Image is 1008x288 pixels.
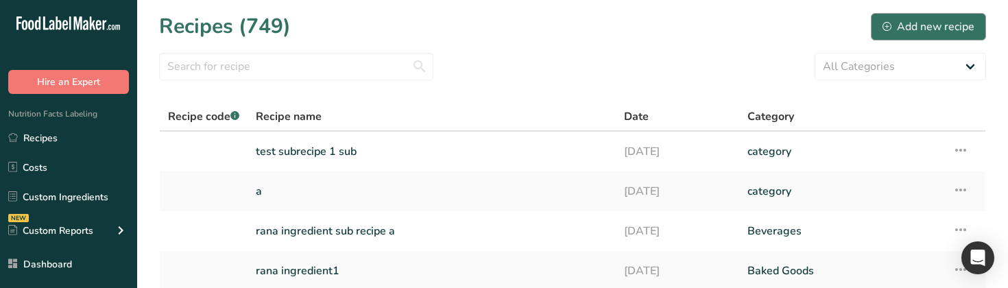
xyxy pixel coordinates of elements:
[8,224,93,238] div: Custom Reports
[168,109,239,124] span: Recipe code
[871,13,986,40] button: Add new recipe
[747,177,936,206] a: category
[256,177,608,206] a: a
[624,256,731,285] a: [DATE]
[624,177,731,206] a: [DATE]
[961,241,994,274] div: Open Intercom Messenger
[159,53,433,80] input: Search for recipe
[159,11,291,42] h1: Recipes (749)
[883,19,974,35] div: Add new recipe
[624,217,731,245] a: [DATE]
[256,256,608,285] a: rana ingredient1
[747,217,936,245] a: Beverages
[256,108,322,125] span: Recipe name
[747,137,936,166] a: category
[624,108,649,125] span: Date
[747,108,794,125] span: Category
[8,70,129,94] button: Hire an Expert
[747,256,936,285] a: Baked Goods
[256,217,608,245] a: rana ingredient sub recipe a
[624,137,731,166] a: [DATE]
[256,137,608,166] a: test subrecipe 1 sub
[8,214,29,222] div: NEW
